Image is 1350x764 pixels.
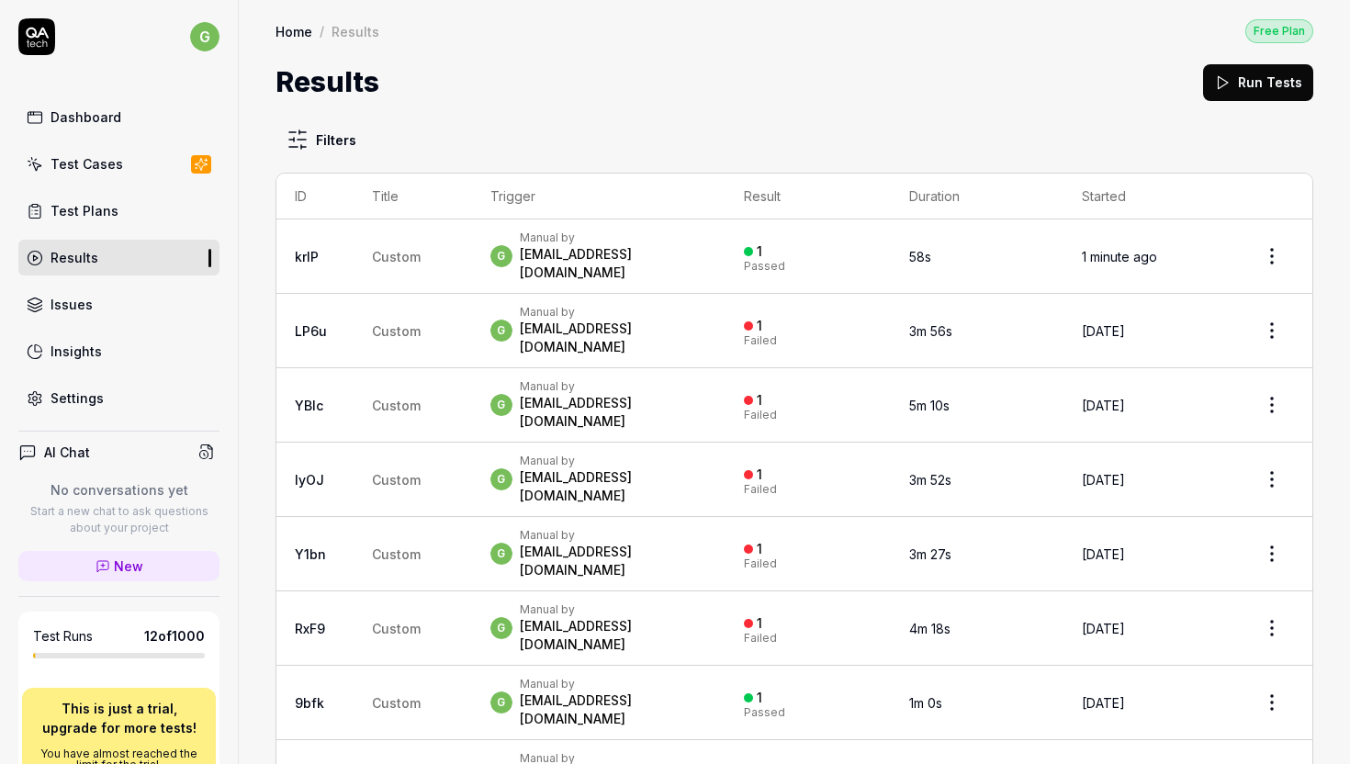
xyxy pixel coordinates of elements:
[490,320,512,342] span: g
[18,193,219,229] a: Test Plans
[1245,19,1313,43] div: Free Plan
[372,695,421,711] span: Custom
[744,633,777,644] div: Failed
[490,617,512,639] span: g
[757,541,762,557] div: 1
[372,472,421,488] span: Custom
[909,695,942,711] time: 1m 0s
[757,318,762,334] div: 1
[144,626,205,646] span: 12 of 1000
[909,249,931,264] time: 58s
[520,691,707,728] div: [EMAIL_ADDRESS][DOMAIN_NAME]
[520,305,707,320] div: Manual by
[909,546,951,562] time: 3m 27s
[354,174,472,219] th: Title
[744,335,777,346] div: Failed
[744,410,777,421] div: Failed
[1203,64,1313,101] button: Run Tests
[520,454,707,468] div: Manual by
[520,379,707,394] div: Manual by
[909,323,952,339] time: 3m 56s
[909,621,951,636] time: 4m 18s
[1245,18,1313,43] button: Free Plan
[33,628,93,645] h5: Test Runs
[744,558,777,569] div: Failed
[520,468,707,505] div: [EMAIL_ADDRESS][DOMAIN_NAME]
[51,295,93,314] div: Issues
[276,121,367,158] button: Filters
[490,691,512,713] span: g
[372,398,421,413] span: Custom
[18,99,219,135] a: Dashboard
[909,472,951,488] time: 3m 52s
[51,107,121,127] div: Dashboard
[520,245,707,282] div: [EMAIL_ADDRESS][DOMAIN_NAME]
[490,468,512,490] span: g
[190,22,219,51] span: g
[18,480,219,500] p: No conversations yet
[891,174,1064,219] th: Duration
[472,174,726,219] th: Trigger
[33,699,205,737] p: This is just a trial, upgrade for more tests!
[520,602,707,617] div: Manual by
[1082,695,1125,711] time: [DATE]
[51,342,102,361] div: Insights
[372,323,421,339] span: Custom
[520,230,707,245] div: Manual by
[490,245,512,267] span: g
[295,621,325,636] a: RxF9
[757,615,762,632] div: 1
[520,394,707,431] div: [EMAIL_ADDRESS][DOMAIN_NAME]
[51,388,104,408] div: Settings
[757,243,762,260] div: 1
[372,249,421,264] span: Custom
[1082,323,1125,339] time: [DATE]
[276,62,379,103] h1: Results
[295,472,324,488] a: lyOJ
[757,690,762,706] div: 1
[520,320,707,356] div: [EMAIL_ADDRESS][DOMAIN_NAME]
[44,443,90,462] h4: AI Chat
[18,240,219,275] a: Results
[1082,621,1125,636] time: [DATE]
[18,503,219,536] p: Start a new chat to ask questions about your project
[757,392,762,409] div: 1
[18,146,219,182] a: Test Cases
[295,249,319,264] a: krIP
[757,466,762,483] div: 1
[520,677,707,691] div: Manual by
[51,154,123,174] div: Test Cases
[520,528,707,543] div: Manual by
[295,398,323,413] a: YBlc
[320,22,324,40] div: /
[276,174,354,219] th: ID
[190,18,219,55] button: g
[1082,546,1125,562] time: [DATE]
[276,22,312,40] a: Home
[18,380,219,416] a: Settings
[744,261,785,272] div: Passed
[114,556,143,576] span: New
[332,22,379,40] div: Results
[18,333,219,369] a: Insights
[295,323,327,339] a: LP6u
[372,546,421,562] span: Custom
[744,707,785,718] div: Passed
[1082,472,1125,488] time: [DATE]
[18,551,219,581] a: New
[51,201,118,220] div: Test Plans
[295,546,326,562] a: Y1bn
[1082,249,1157,264] time: 1 minute ago
[744,484,777,495] div: Failed
[18,286,219,322] a: Issues
[520,543,707,579] div: [EMAIL_ADDRESS][DOMAIN_NAME]
[520,617,707,654] div: [EMAIL_ADDRESS][DOMAIN_NAME]
[490,394,512,416] span: g
[372,621,421,636] span: Custom
[51,248,98,267] div: Results
[909,398,950,413] time: 5m 10s
[726,174,891,219] th: Result
[490,543,512,565] span: g
[295,695,324,711] a: 9bfk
